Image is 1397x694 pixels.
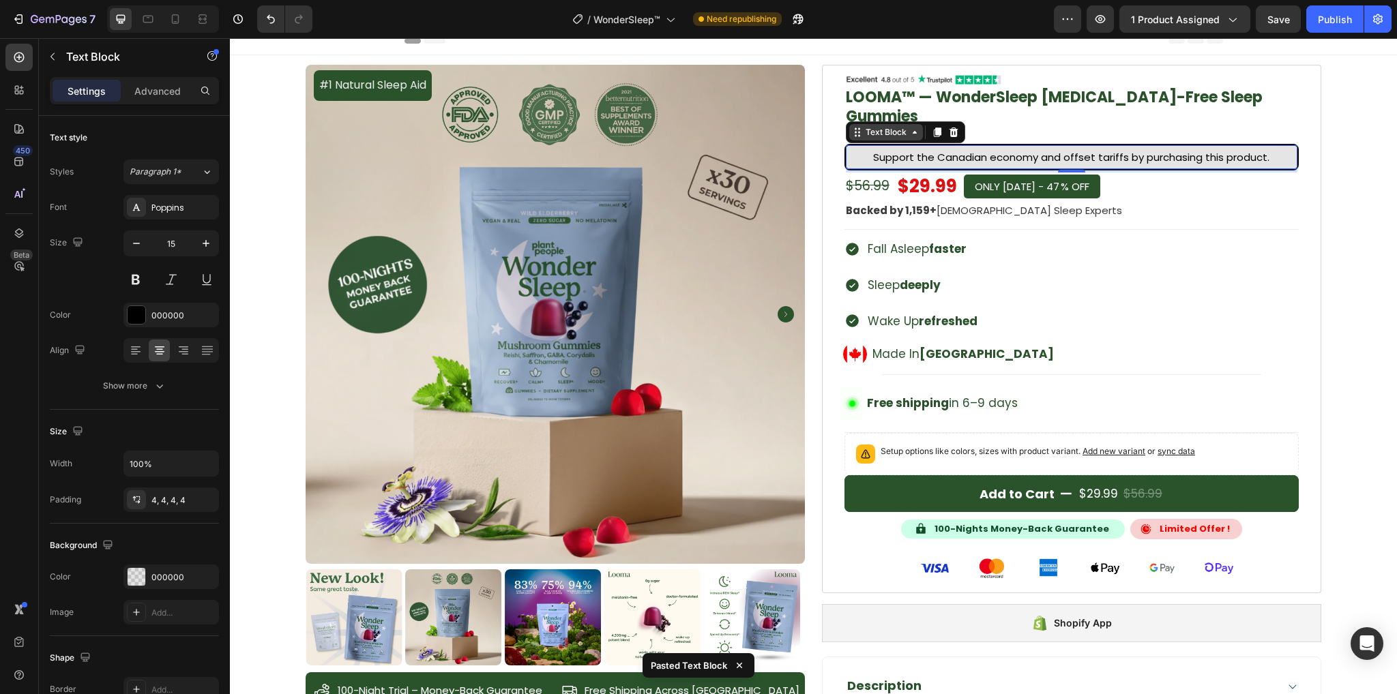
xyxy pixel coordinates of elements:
div: 000000 [151,310,216,322]
p: Pasted Text Block [651,659,727,672]
p: Support the Canadian economy and offset tariffs by purchasing this product. [619,110,1065,128]
p: fall asleep [638,200,748,222]
button: Publish [1306,5,1364,33]
div: Undo/Redo [257,5,312,33]
div: 4, 4, 4, 4 [151,494,216,507]
p: 100-Night Trial – Money-Back Guarantee [108,643,312,661]
div: Styles [50,166,74,178]
div: Color [50,571,71,583]
p: wake up [638,273,748,294]
div: Color [50,309,71,321]
p: sleep [638,237,748,258]
strong: Limited Offer ! [930,484,1000,497]
button: Show more [50,374,219,398]
div: Shopify App [824,577,882,593]
div: Poppins [151,202,216,214]
p: Settings [68,84,106,98]
div: Width [50,457,72,470]
img: google-pay.png [918,515,947,545]
button: Save [1256,5,1301,33]
div: $29.99 [848,444,889,468]
strong: Backed by 1,159+ [616,165,707,179]
div: $56.99 [892,444,934,468]
button: Paragraph 1* [123,160,219,184]
img: shop-pay.png [975,515,1003,545]
img: amex.png [804,515,833,544]
img: 1749865123510.png [615,35,774,48]
p: in 6–9 days [637,354,1046,376]
span: Add new variant [853,408,915,418]
span: or [915,408,965,418]
span: sync data [928,408,965,418]
div: Size [50,234,86,252]
p: Made In [643,305,827,327]
div: Show more [103,379,166,393]
img: flag-round-250.png [613,304,637,328]
div: Shape [50,649,93,667]
img: u5et1o7Dyq.gif [611,350,634,380]
pre: ONLY [DATE] - 47 % OFF [734,136,870,160]
strong: Description [617,639,692,656]
p: Free Shipping Across [GEOGRAPHIC_DATA] [355,643,570,661]
strong: deeply [670,239,711,255]
p: 7 [89,11,95,27]
span: 1 product assigned [1131,12,1220,27]
img: mastercard.png [748,515,776,545]
iframe: Design area [230,38,1397,694]
div: $29.99 [666,136,729,162]
p: Setup options like colors, sizes with product variant. [651,406,965,420]
button: Carousel Next Arrow [548,268,564,284]
button: <strong>Add to Cart</strong> [615,437,1069,474]
div: Beta [10,250,33,260]
span: Save [1267,14,1290,25]
strong: refreshed [689,275,748,291]
div: Text Block [633,88,679,100]
div: Background [50,537,116,555]
p: Advanced [134,84,181,98]
input: Auto [124,451,218,476]
h1: LOOMA™ — WonderSleep [MEDICAL_DATA]-Free Sleep Gummies [615,48,1069,90]
div: Padding [50,494,81,506]
div: Align [50,342,88,360]
span: Paragraph 1* [130,166,181,178]
span: / [587,12,591,27]
img: apple-pay.png [861,515,889,545]
span: [DEMOGRAPHIC_DATA] Sleep Experts [616,165,892,179]
div: Size [50,423,86,441]
div: Image [50,606,74,618]
div: Add... [151,607,216,619]
strong: Free shipping [637,357,719,373]
button: 7 [5,5,102,33]
div: $56.99 [615,137,661,160]
strong: 100-Nights Money-Back Guarantee [705,484,879,497]
strong: Add to Cart [750,447,825,465]
span: WonderSleep™ [593,12,660,27]
div: Publish [1318,12,1352,27]
button: 1 product assigned [1119,5,1250,33]
div: 000000 [151,571,216,584]
div: Open Intercom Messenger [1351,627,1383,660]
strong: faster [699,202,737,219]
span: Need republishing [707,13,776,25]
strong: [GEOGRAPHIC_DATA] [690,307,824,324]
div: 450 [13,145,33,156]
div: Font [50,201,67,213]
p: Text Block [66,48,182,65]
img: visa-2.png [690,515,719,545]
div: Text style [50,132,87,144]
